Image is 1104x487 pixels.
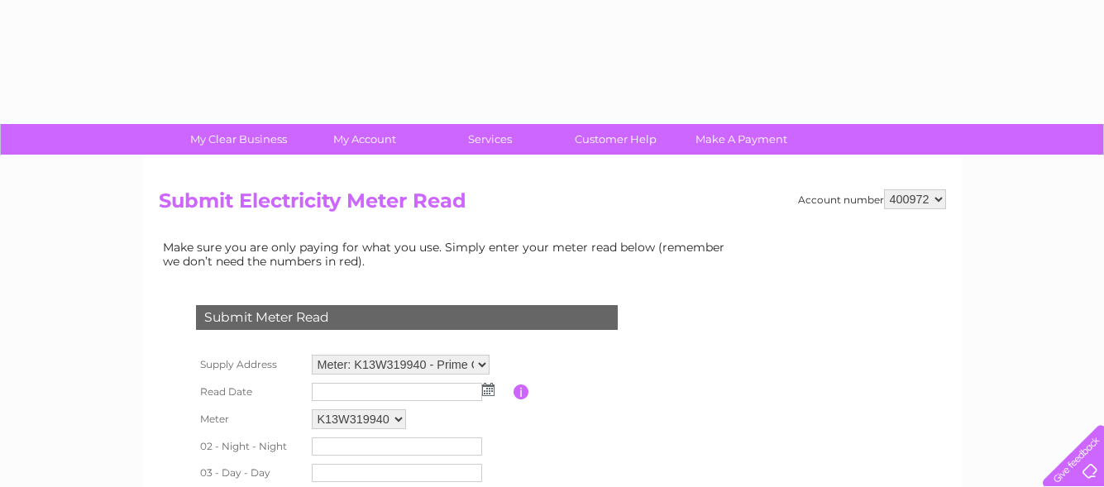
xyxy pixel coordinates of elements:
[192,351,308,379] th: Supply Address
[482,383,495,396] img: ...
[159,236,738,271] td: Make sure you are only paying for what you use. Simply enter your meter read below (remember we d...
[547,124,684,155] a: Customer Help
[192,433,308,460] th: 02 - Night - Night
[798,189,946,209] div: Account number
[673,124,810,155] a: Make A Payment
[192,405,308,433] th: Meter
[422,124,558,155] a: Services
[192,460,308,486] th: 03 - Day - Day
[514,384,529,399] input: Information
[159,189,946,221] h2: Submit Electricity Meter Read
[196,305,618,330] div: Submit Meter Read
[170,124,307,155] a: My Clear Business
[296,124,433,155] a: My Account
[192,379,308,405] th: Read Date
